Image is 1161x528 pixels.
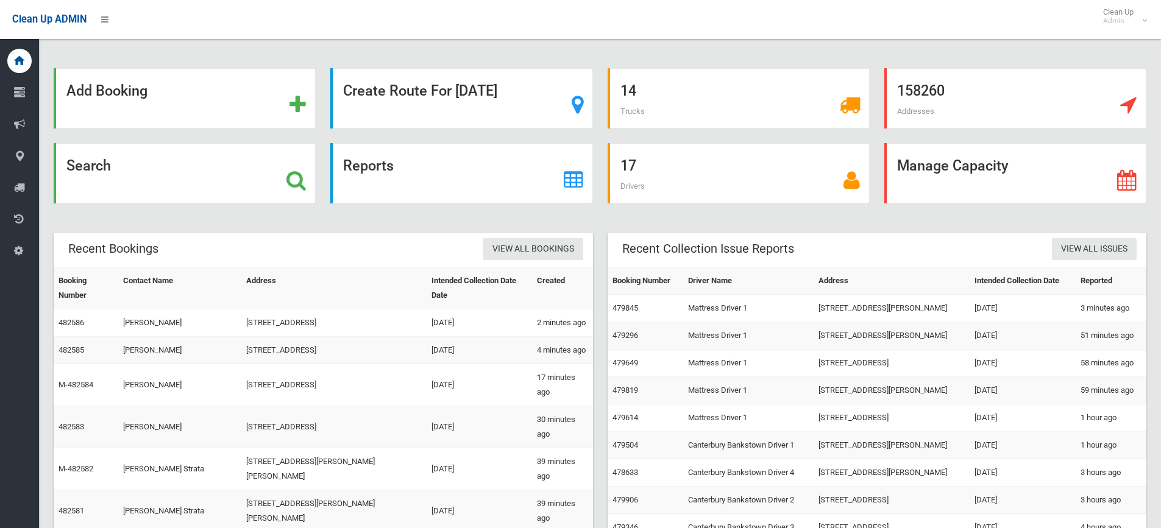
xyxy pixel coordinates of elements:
[897,82,945,99] strong: 158260
[59,422,84,431] a: 482583
[54,143,316,203] a: Search
[59,380,93,389] a: M-482584
[608,68,870,128] a: 14 Trucks
[118,406,241,448] td: [PERSON_NAME]
[970,404,1076,432] td: [DATE]
[59,464,93,473] a: M-482582
[814,432,969,459] td: [STREET_ADDRESS][PERSON_NAME]
[884,143,1146,203] a: Manage Capacity
[970,267,1076,295] th: Intended Collection Date
[1076,322,1146,350] td: 51 minutes ago
[427,309,532,337] td: [DATE]
[970,487,1076,514] td: [DATE]
[884,68,1146,128] a: 158260 Addresses
[1076,432,1146,459] td: 1 hour ago
[814,295,969,322] td: [STREET_ADDRESS][PERSON_NAME]
[970,322,1076,350] td: [DATE]
[532,309,592,337] td: 2 minutes ago
[12,13,87,25] span: Clean Up ADMIN
[970,432,1076,459] td: [DATE]
[620,181,645,191] span: Drivers
[897,157,1008,174] strong: Manage Capacity
[532,364,592,406] td: 17 minutes ago
[683,432,814,459] td: Canterbury Bankstown Driver 1
[970,295,1076,322] td: [DATE]
[532,406,592,448] td: 30 minutes ago
[343,157,394,174] strong: Reports
[683,459,814,487] td: Canterbury Bankstown Driver 4
[970,350,1076,377] td: [DATE]
[897,107,934,116] span: Addresses
[683,487,814,514] td: Canterbury Bankstown Driver 2
[814,350,969,377] td: [STREET_ADDRESS]
[427,364,532,406] td: [DATE]
[330,143,592,203] a: Reports
[1103,16,1134,26] small: Admin
[814,487,969,514] td: [STREET_ADDRESS]
[1052,238,1137,261] a: View All Issues
[814,459,969,487] td: [STREET_ADDRESS][PERSON_NAME]
[59,345,84,354] a: 482585
[683,322,814,350] td: Mattress Driver 1
[1097,7,1146,26] span: Clean Up
[427,267,532,309] th: Intended Collection Date Date
[814,377,969,404] td: [STREET_ADDRESS][PERSON_NAME]
[970,377,1076,404] td: [DATE]
[1076,459,1146,487] td: 3 hours ago
[612,385,638,395] a: 479819
[1076,404,1146,432] td: 1 hour ago
[814,322,969,350] td: [STREET_ADDRESS][PERSON_NAME]
[814,404,969,432] td: [STREET_ADDRESS]
[54,68,316,128] a: Add Booking
[683,377,814,404] td: Mattress Driver 1
[118,448,241,490] td: [PERSON_NAME] Strata
[427,337,532,364] td: [DATE]
[118,309,241,337] td: [PERSON_NAME]
[970,459,1076,487] td: [DATE]
[612,468,638,477] a: 478633
[814,267,969,295] th: Address
[620,82,636,99] strong: 14
[118,267,241,309] th: Contact Name
[608,143,870,203] a: 17 Drivers
[683,267,814,295] th: Driver Name
[683,404,814,432] td: Mattress Driver 1
[241,406,427,448] td: [STREET_ADDRESS]
[343,82,497,99] strong: Create Route For [DATE]
[427,406,532,448] td: [DATE]
[1076,377,1146,404] td: 59 minutes ago
[241,337,427,364] td: [STREET_ADDRESS]
[608,237,809,261] header: Recent Collection Issue Reports
[1076,267,1146,295] th: Reported
[66,157,111,174] strong: Search
[483,238,583,261] a: View All Bookings
[612,303,638,312] a: 479845
[620,157,636,174] strong: 17
[532,267,592,309] th: Created
[683,295,814,322] td: Mattress Driver 1
[54,237,173,261] header: Recent Bookings
[330,68,592,128] a: Create Route For [DATE]
[241,309,427,337] td: [STREET_ADDRESS]
[532,448,592,490] td: 39 minutes ago
[612,413,638,422] a: 479614
[532,337,592,364] td: 4 minutes ago
[1076,487,1146,514] td: 3 hours ago
[66,82,147,99] strong: Add Booking
[59,318,84,327] a: 482586
[241,267,427,309] th: Address
[612,331,638,340] a: 479296
[241,448,427,490] td: [STREET_ADDRESS][PERSON_NAME][PERSON_NAME]
[54,267,118,309] th: Booking Number
[118,364,241,406] td: [PERSON_NAME]
[1076,295,1146,322] td: 3 minutes ago
[620,107,645,116] span: Trucks
[612,495,638,504] a: 479906
[241,364,427,406] td: [STREET_ADDRESS]
[59,506,84,515] a: 482581
[1076,350,1146,377] td: 58 minutes ago
[683,350,814,377] td: Mattress Driver 1
[612,440,638,449] a: 479504
[427,448,532,490] td: [DATE]
[118,337,241,364] td: [PERSON_NAME]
